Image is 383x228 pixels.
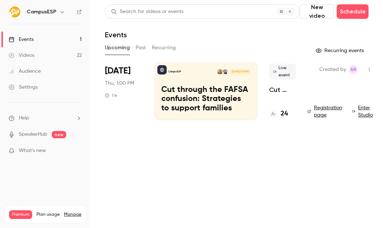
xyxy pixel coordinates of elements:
[269,109,288,119] a: 24
[300,4,334,19] button: New video
[319,65,346,74] span: Created by
[312,45,369,56] button: Recurring events
[161,85,251,113] p: Cut through the FAFSA confusion: Strategies to support families
[19,114,29,122] span: Help
[9,52,34,59] div: Videos
[105,93,117,98] div: 1 h
[152,42,176,54] button: Recurring
[9,84,38,91] div: Settings
[111,8,183,16] div: Search for videos or events
[281,109,288,119] h4: 24
[27,8,56,16] h6: CampusESP
[349,65,358,74] span: Stephanie Robinson
[230,69,250,74] span: [DATE] 1:00 PM
[269,85,296,94] a: Cut through the FAFSA confusion: Strategies to support families
[9,6,21,18] img: CampusESP
[105,42,130,54] button: Upcoming
[9,210,32,219] span: Premium
[352,104,375,119] a: Enter Studio
[9,36,34,43] div: Events
[307,104,344,119] a: Registration page
[52,131,66,138] span: new
[105,65,131,77] span: [DATE]
[105,30,127,39] h1: Events
[168,70,181,73] p: CampusESP
[19,147,46,155] span: What's new
[350,65,356,74] span: SR
[154,62,258,120] a: Cut through the FAFSA confusion: Strategies to support familiesCampusESPMelissa GreinerMelanie Mu...
[64,212,81,218] a: Manage
[223,69,228,74] img: Melissa Greiner
[37,212,60,218] span: Plan usage
[73,148,82,154] iframe: Noticeable Trigger
[136,42,146,54] button: Past
[9,68,41,75] div: Audience
[337,4,369,19] button: Schedule
[9,114,82,122] li: help-dropdown-opener
[105,80,134,87] span: Thu, 1:00 PM
[217,69,222,74] img: Melanie Muenzer
[19,131,47,138] a: SpeakerHub
[269,64,296,80] span: Live event
[105,62,143,120] div: Oct 16 Thu, 1:00 PM (America/New York)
